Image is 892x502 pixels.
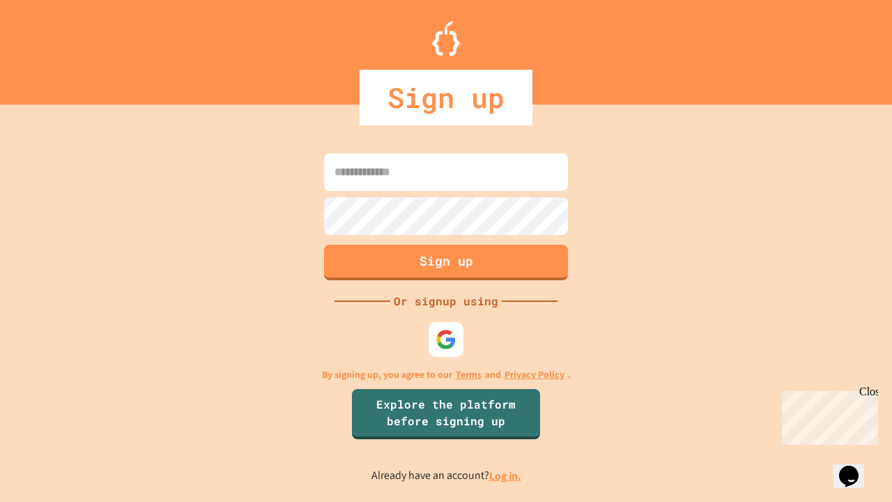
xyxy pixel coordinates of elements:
[324,245,568,280] button: Sign up
[489,469,521,483] a: Log in.
[360,70,532,125] div: Sign up
[456,367,482,382] a: Terms
[322,367,571,382] p: By signing up, you agree to our and .
[432,21,460,56] img: Logo.svg
[352,389,540,439] a: Explore the platform before signing up
[371,467,521,485] p: Already have an account?
[776,386,878,445] iframe: chat widget
[6,6,96,89] div: Chat with us now!Close
[505,367,564,382] a: Privacy Policy
[390,293,502,310] div: Or signup using
[833,446,878,488] iframe: chat widget
[436,329,456,350] img: google-icon.svg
